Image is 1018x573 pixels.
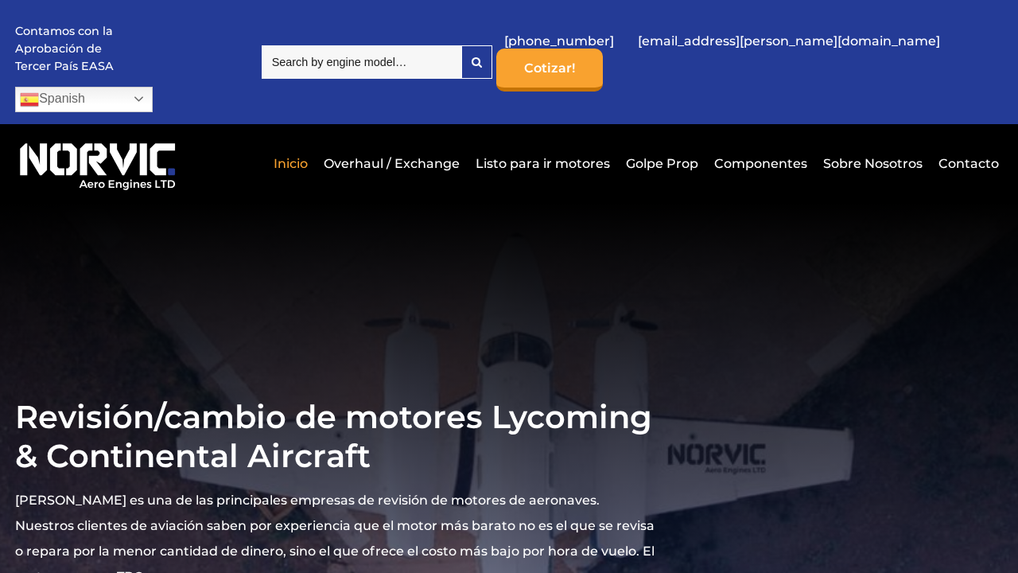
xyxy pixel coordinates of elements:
[270,144,312,183] a: Inicio
[622,144,702,183] a: Golpe Prop
[496,49,603,92] a: Cotizar!
[710,144,811,183] a: Componentes
[20,90,39,109] img: es
[819,144,927,183] a: Sobre Nosotros
[934,144,999,183] a: Contacto
[320,144,464,183] a: Overhaul / Exchange
[15,23,134,75] p: Contamos con la Aprobación de Tercer País EASA
[262,45,461,79] input: Search by engine model…
[15,397,657,475] h1: Revisión/cambio de motores Lycoming & Continental Aircraft
[15,136,180,192] img: Logotipo de Norvic Aero Engines
[496,21,622,60] a: [PHONE_NUMBER]
[630,21,948,60] a: [EMAIL_ADDRESS][PERSON_NAME][DOMAIN_NAME]
[15,87,153,112] a: Spanish
[472,144,614,183] a: Listo para ir motores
